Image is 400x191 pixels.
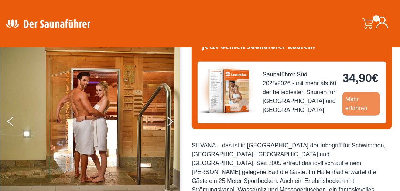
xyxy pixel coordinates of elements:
span: € [372,71,379,85]
span: 0 [373,15,380,22]
img: der-saunafuehrer-2025-sued.jpg [198,62,257,121]
button: Next [166,114,184,132]
span: Saunaführer Süd 2025/2026 - mit mehr als 60 der beliebtesten Saunen für [GEOGRAPHIC_DATA] und [GE... [263,70,336,115]
a: Mehr erfahren [342,92,380,116]
button: Previous [7,114,26,132]
bdi: 34,90 [342,71,379,85]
